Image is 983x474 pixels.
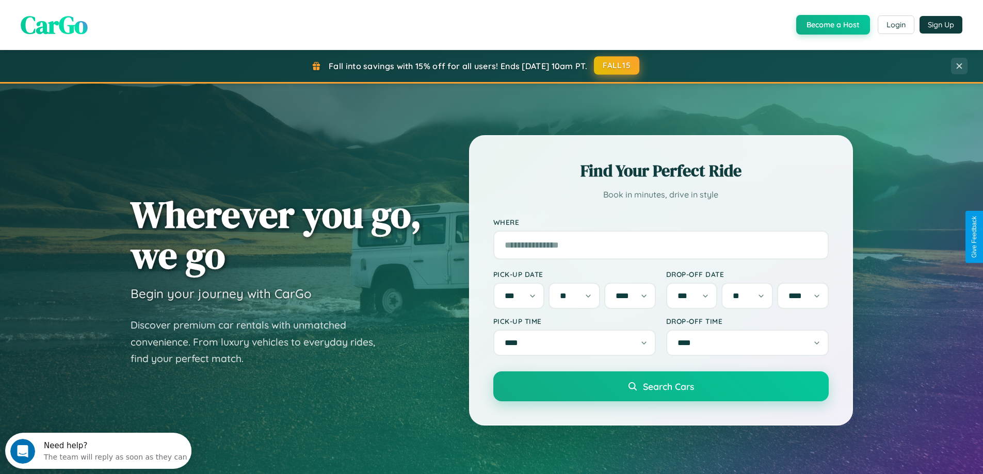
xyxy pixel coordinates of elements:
[131,317,389,367] p: Discover premium car rentals with unmatched convenience. From luxury vehicles to everyday rides, ...
[39,9,182,17] div: Need help?
[666,317,829,325] label: Drop-off Time
[493,270,656,279] label: Pick-up Date
[666,270,829,279] label: Drop-off Date
[493,317,656,325] label: Pick-up Time
[21,8,88,42] span: CarGo
[493,159,829,182] h2: Find Your Perfect Ride
[493,187,829,202] p: Book in minutes, drive in style
[971,216,978,258] div: Give Feedback
[920,16,962,34] button: Sign Up
[39,17,182,28] div: The team will reply as soon as they can
[594,56,639,75] button: FALL15
[493,218,829,226] label: Where
[131,286,312,301] h3: Begin your journey with CarGo
[329,61,587,71] span: Fall into savings with 15% off for all users! Ends [DATE] 10am PT.
[643,381,694,392] span: Search Cars
[493,371,829,401] button: Search Cars
[131,194,422,275] h1: Wherever you go, we go
[10,439,35,464] iframe: Intercom live chat
[5,433,191,469] iframe: Intercom live chat discovery launcher
[878,15,914,34] button: Login
[4,4,192,32] div: Open Intercom Messenger
[796,15,870,35] button: Become a Host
